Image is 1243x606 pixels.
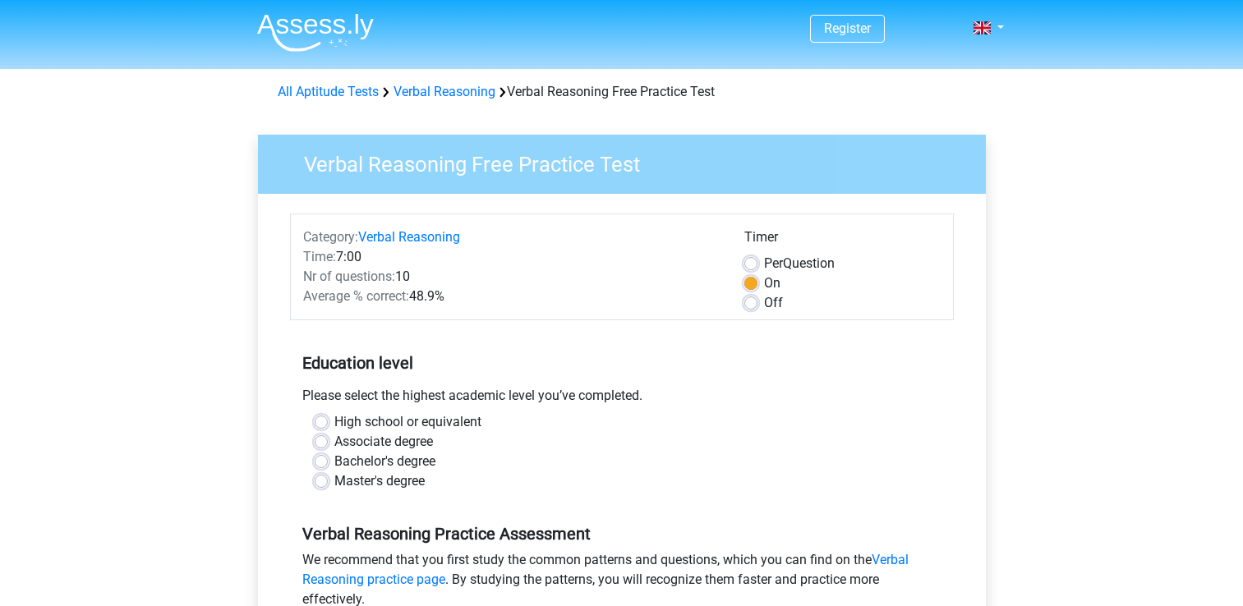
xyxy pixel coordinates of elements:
span: Category: [303,229,358,245]
label: On [764,273,780,293]
h5: Verbal Reasoning Practice Assessment [302,524,941,544]
label: Associate degree [334,432,433,452]
div: Verbal Reasoning Free Practice Test [271,82,973,102]
a: Register [824,21,871,36]
h3: Verbal Reasoning Free Practice Test [284,145,974,177]
label: Bachelor's degree [334,452,435,471]
label: Off [764,293,783,313]
span: Average % correct: [303,288,409,304]
label: Master's degree [334,471,425,491]
div: Please select the highest academic level you’ve completed. [290,386,954,412]
div: 48.9% [291,287,732,306]
div: 7:00 [291,247,732,267]
label: High school or equivalent [334,412,481,432]
a: Verbal Reasoning [358,229,460,245]
label: Question [764,254,835,273]
div: Timer [744,227,941,254]
h5: Education level [302,347,941,379]
a: Verbal Reasoning [394,84,495,99]
span: Nr of questions: [303,269,395,284]
span: Per [764,255,783,271]
img: Assessly [257,13,374,52]
div: 10 [291,267,732,287]
span: Time: [303,249,336,264]
a: All Aptitude Tests [278,84,379,99]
